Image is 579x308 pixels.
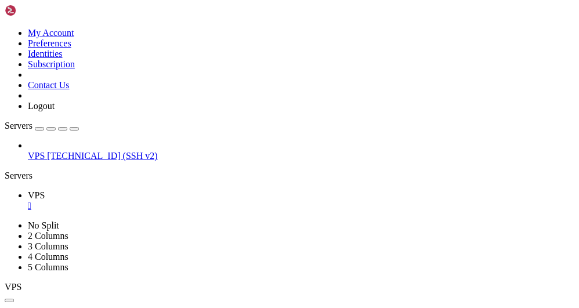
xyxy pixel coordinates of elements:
a: No Split [28,220,59,230]
a: 4 Columns [28,252,68,262]
span: Servers [5,121,32,131]
span: VPS [5,282,21,292]
a: 5 Columns [28,262,68,272]
div: Servers [5,171,574,181]
a: Logout [28,101,55,111]
a: Subscription [28,59,75,69]
a: Identities [28,49,63,59]
a: Contact Us [28,80,70,90]
a: My Account [28,28,74,38]
a: Servers [5,121,79,131]
img: Shellngn [5,5,71,16]
span: [TECHNICAL_ID] (SSH v2) [47,151,157,161]
span: VPS [28,190,45,200]
a: 3 Columns [28,241,68,251]
a:  [28,201,574,211]
a: VPS [28,190,574,211]
span: VPS [28,151,45,161]
a: 2 Columns [28,231,68,241]
a: Preferences [28,38,71,48]
li: VPS [TECHNICAL_ID] (SSH v2) [28,140,574,161]
a: VPS [TECHNICAL_ID] (SSH v2) [28,151,574,161]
